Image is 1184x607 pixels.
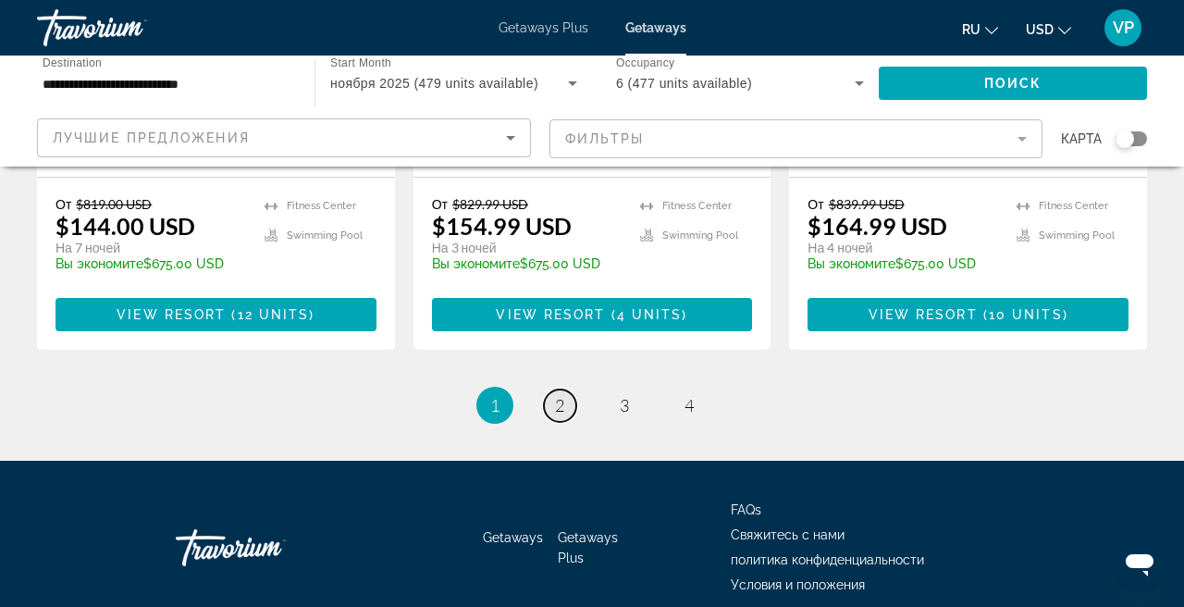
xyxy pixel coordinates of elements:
span: Поиск [984,76,1042,91]
a: Travorium [37,4,222,52]
a: Getaways Plus [558,530,618,565]
span: Start Month [330,57,391,69]
span: Вы экономите [55,256,143,271]
span: От [432,196,448,212]
span: ( ) [606,307,688,322]
span: Fitness Center [287,200,356,212]
button: View Resort(4 units) [432,298,753,331]
span: 1 [490,395,499,415]
span: Swimming Pool [662,229,738,242]
span: От [808,196,823,212]
p: $154.99 USD [432,212,572,240]
p: $164.99 USD [808,212,947,240]
iframe: Кнопка для запуску вікна повідомлень [1110,533,1169,592]
button: Filter [549,118,1043,159]
a: политика конфиденциальности [731,552,924,567]
span: Fitness Center [1039,200,1108,212]
span: USD [1026,22,1054,37]
p: $675.00 USD [808,256,998,271]
a: Условия и положения [731,577,865,592]
span: ( ) [978,307,1068,322]
a: FAQs [731,502,761,517]
span: ( ) [226,307,314,322]
p: На 4 ночей [808,240,998,256]
span: 4 units [617,307,683,322]
span: ноября 2025 (479 units available) [330,76,538,91]
a: Travorium [176,520,361,576]
span: 6 (477 units available) [616,76,752,91]
span: 2 [555,395,564,415]
span: $839.99 USD [829,196,905,212]
button: View Resort(12 units) [55,298,376,331]
a: Getaways [483,530,543,545]
span: От [55,196,71,212]
span: VP [1113,19,1134,37]
span: View Resort [496,307,605,322]
p: $675.00 USD [432,256,623,271]
span: View Resort [117,307,226,322]
nav: Pagination [37,387,1147,424]
span: ru [962,22,980,37]
p: На 7 ночей [55,240,246,256]
button: View Resort(10 units) [808,298,1128,331]
span: Destination [43,56,102,68]
span: Fitness Center [662,200,732,212]
span: 4 [684,395,694,415]
button: User Menu [1099,8,1147,47]
span: $829.99 USD [452,196,528,212]
span: Вы экономите [432,256,520,271]
span: Лучшие предложения [53,130,250,145]
button: Change language [962,16,998,43]
span: 3 [620,395,629,415]
span: $819.00 USD [76,196,152,212]
span: Вы экономите [808,256,895,271]
span: View Resort [869,307,978,322]
p: $675.00 USD [55,256,246,271]
button: Change currency [1026,16,1071,43]
a: Getaways [625,20,686,35]
span: Swimming Pool [287,229,363,242]
span: 10 units [989,307,1063,322]
span: 12 units [238,307,310,322]
a: Getaways Plus [499,20,588,35]
p: $144.00 USD [55,212,195,240]
button: Поиск [879,67,1147,100]
span: Swimming Pool [1039,229,1115,242]
span: карта [1061,126,1102,152]
p: На 3 ночей [432,240,623,256]
mat-select: Sort by [53,127,515,149]
a: Свяжитесь с нами [731,527,845,542]
span: Occupancy [616,57,674,69]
